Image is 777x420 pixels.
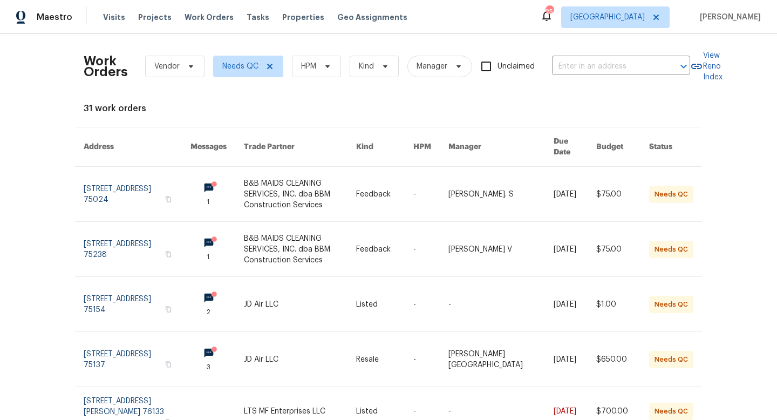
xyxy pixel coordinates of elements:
span: Kind [359,61,374,72]
td: Listed [347,277,405,332]
th: Address [75,127,182,167]
button: Open [676,59,691,74]
th: Messages [182,127,235,167]
span: Projects [138,12,172,23]
td: - [405,332,440,387]
td: - [440,277,545,332]
span: Work Orders [185,12,234,23]
th: Budget [588,127,640,167]
span: Vendor [154,61,180,72]
td: JD Air LLC [235,332,347,387]
button: Copy Address [163,360,173,369]
span: HPM [301,61,316,72]
button: Copy Address [163,194,173,204]
span: Unclaimed [497,61,535,72]
th: Manager [440,127,545,167]
th: Kind [347,127,405,167]
span: Maestro [37,12,72,23]
h2: Work Orders [84,56,128,77]
a: View Reno Index [690,50,723,83]
span: Visits [103,12,125,23]
td: - [405,222,440,277]
td: [PERSON_NAME]. S [440,167,545,222]
button: Copy Address [163,304,173,314]
td: Resale [347,332,405,387]
td: - [405,277,440,332]
span: Geo Assignments [337,12,407,23]
th: HPM [405,127,440,167]
input: Enter in an address [552,58,660,75]
td: [PERSON_NAME][GEOGRAPHIC_DATA] [440,332,545,387]
span: [PERSON_NAME] [696,12,761,23]
span: Manager [417,61,447,72]
div: 25 [546,6,553,17]
th: Trade Partner [235,127,347,167]
span: Needs QC [222,61,258,72]
button: Copy Address [163,249,173,259]
td: Feedback [347,222,405,277]
td: [PERSON_NAME] V [440,222,545,277]
th: Status [640,127,702,167]
span: Tasks [247,13,269,21]
td: - [405,167,440,222]
td: JD Air LLC [235,277,347,332]
td: B&B MAIDS CLEANING SERVICES, INC. dba BBM Construction Services [235,167,347,222]
th: Due Date [545,127,588,167]
td: Feedback [347,167,405,222]
div: 31 work orders [84,103,693,114]
span: Properties [282,12,324,23]
td: B&B MAIDS CLEANING SERVICES, INC. dba BBM Construction Services [235,222,347,277]
span: [GEOGRAPHIC_DATA] [570,12,645,23]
